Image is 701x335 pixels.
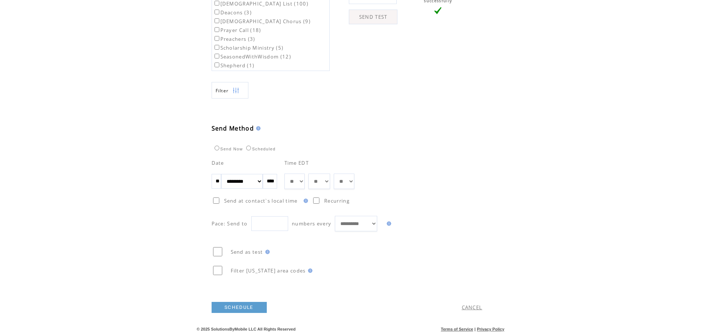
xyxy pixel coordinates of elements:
label: Prayer Call (18) [213,27,261,33]
a: SCHEDULE [212,302,267,313]
label: [DEMOGRAPHIC_DATA] List (100) [213,0,309,7]
input: Scheduled [246,146,251,150]
label: Preachers (3) [213,36,255,42]
input: Scholarship Ministry (5) [215,45,219,50]
span: Send at contact`s local time [224,197,298,204]
label: Shepherd (1) [213,62,255,69]
input: Preachers (3) [215,36,219,41]
input: SeasonedWithWisdom (12) [215,54,219,58]
span: | [474,327,475,331]
label: Scholarship Ministry (5) [213,44,284,51]
img: help.gif [385,221,391,226]
span: Show filters [216,88,229,94]
label: [DEMOGRAPHIC_DATA] Chorus (9) [213,18,311,25]
input: Send Now [215,146,219,150]
span: Filter [US_STATE] area codes [231,267,306,274]
img: vLarge.png [434,7,442,14]
label: Deacons (3) [213,9,252,16]
label: SeasonedWithWisdom (12) [213,53,291,60]
img: help.gif [306,268,312,273]
a: CANCEL [462,304,482,311]
input: Deacons (3) [215,10,219,14]
span: Date [212,160,224,166]
span: numbers every [292,220,331,227]
img: help.gif [254,126,261,131]
img: filters.png [233,82,239,99]
span: © 2025 SolutionsByMobile LLC All Rights Reserved [197,327,296,331]
span: Pace: Send to [212,220,248,227]
span: Recurring [324,197,350,204]
span: Time EDT [284,160,309,166]
input: Shepherd (1) [215,63,219,67]
a: SEND TEST [349,10,397,24]
input: Prayer Call (18) [215,27,219,32]
span: Send as test [231,249,263,255]
span: Send Method [212,124,254,132]
a: Filter [212,82,248,99]
a: Terms of Service [441,327,473,331]
a: Privacy Policy [477,327,504,331]
input: [DEMOGRAPHIC_DATA] List (100) [215,1,219,6]
img: help.gif [301,199,308,203]
label: Send Now [213,147,243,151]
label: Scheduled [244,147,276,151]
img: help.gif [263,250,270,254]
input: [DEMOGRAPHIC_DATA] Chorus (9) [215,18,219,23]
